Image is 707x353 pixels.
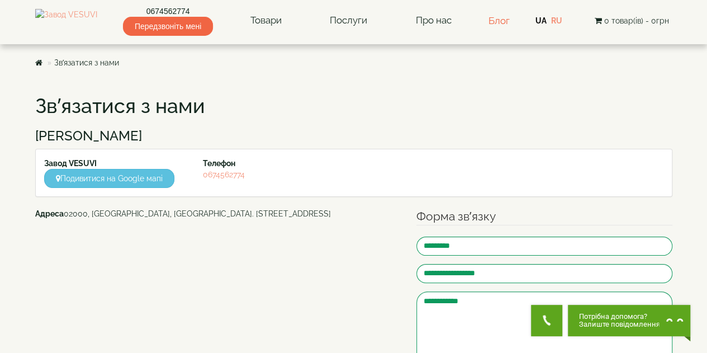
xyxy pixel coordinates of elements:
[35,209,64,218] b: Адреса
[123,17,213,36] span: Передзвоніть мені
[239,8,293,34] a: Товари
[579,321,660,328] span: Залиште повідомлення
[604,16,668,25] span: 0 товар(ів) - 0грн
[531,305,562,336] button: Get Call button
[203,170,245,179] a: 0674562774
[123,6,213,17] a: 0674562774
[35,95,672,117] h1: Зв’язатися з нами
[551,16,562,25] a: RU
[404,8,462,34] a: Про нас
[591,15,672,27] button: 0 товар(ів) - 0грн
[488,15,510,26] a: Блог
[579,313,660,321] span: Потрібна допомога?
[35,9,97,32] img: Завод VESUVI
[535,16,547,25] a: UA
[35,208,400,219] address: 02000, [GEOGRAPHIC_DATA], [GEOGRAPHIC_DATA]. [STREET_ADDRESS]
[416,208,672,225] legend: Форма зв’язку
[54,58,119,67] a: Зв’язатися з нами
[568,305,690,336] button: Chat button
[203,159,235,168] strong: Телефон
[319,8,378,34] a: Послуги
[44,159,97,168] strong: Завод VESUVI
[44,169,174,188] a: Подивитися на Google мапі
[35,129,672,143] h3: [PERSON_NAME]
